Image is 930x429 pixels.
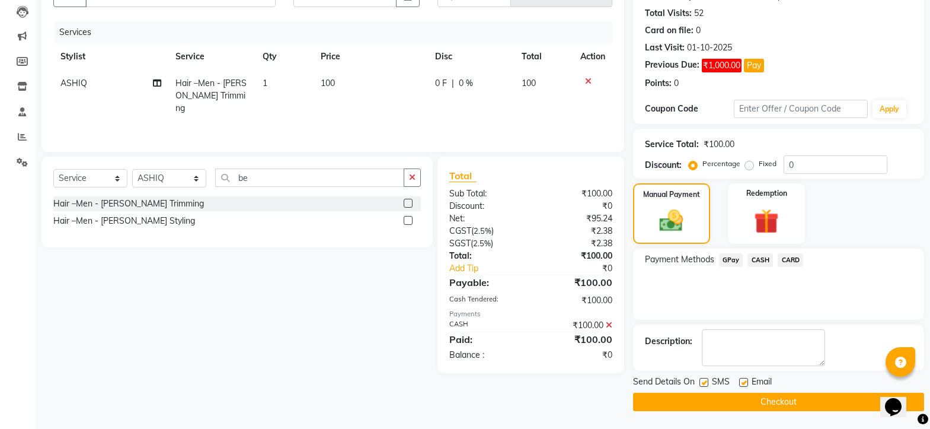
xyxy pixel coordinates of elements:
div: Hair –Men - [PERSON_NAME] Styling [53,215,195,227]
span: 2.5% [474,226,491,236]
div: Coupon Code [645,103,734,115]
div: Service Total: [645,138,699,151]
div: Payments [449,309,612,319]
img: _cash.svg [652,207,691,234]
div: ₹100.00 [530,275,621,290]
div: Services [55,21,621,43]
div: 52 [694,7,704,20]
div: ₹100.00 [530,250,621,262]
span: 100 [522,78,536,88]
div: Balance : [440,349,530,361]
span: ASHIQ [60,78,87,88]
div: Total: [440,250,530,262]
div: CASH [440,319,530,332]
span: Hair –Men - [PERSON_NAME] Trimming [175,78,247,113]
span: SGST [449,238,471,249]
div: Paid: [440,332,530,347]
div: Hair –Men - [PERSON_NAME] Trimming [53,198,204,210]
span: 100 [321,78,335,88]
div: 0 [674,77,679,90]
div: ₹100.00 [704,138,734,151]
th: Qty [255,43,314,70]
span: CGST [449,225,471,236]
div: Discount: [645,159,682,171]
div: Last Visit: [645,42,685,54]
button: Pay [744,59,764,72]
th: Price [314,43,429,70]
div: ₹2.38 [530,237,621,250]
span: 1 [263,78,267,88]
label: Manual Payment [643,189,700,200]
span: CASH [747,253,773,267]
span: 2.5% [473,239,491,248]
div: ₹0 [530,349,621,361]
div: ( ) [440,237,530,250]
div: ₹0 [546,262,621,275]
span: CARD [778,253,803,267]
span: 0 % [459,77,473,90]
div: Previous Due: [645,59,699,72]
span: Total [449,170,477,182]
div: 0 [696,24,701,37]
div: Net: [440,212,530,225]
div: Points: [645,77,672,90]
span: Email [752,376,772,390]
div: Cash Tendered: [440,294,530,307]
span: GPay [719,253,743,267]
span: 0 F [435,77,447,90]
label: Percentage [702,158,740,169]
div: ₹100.00 [530,188,621,200]
label: Redemption [746,188,787,199]
span: Send Details On [633,376,695,390]
div: Sub Total: [440,188,530,200]
span: | [452,77,454,90]
th: Disc [428,43,514,70]
div: Payable: [440,275,530,290]
div: 01-10-2025 [687,42,732,54]
span: SMS [712,376,730,390]
div: ( ) [440,225,530,237]
th: Stylist [53,43,168,70]
input: Search or Scan [215,169,404,187]
iframe: chat widget [880,382,918,417]
img: _gift.svg [746,206,787,237]
div: Discount: [440,200,530,212]
a: Add Tip [440,262,546,275]
button: Checkout [633,393,924,411]
span: Payment Methods [645,253,714,266]
th: Action [573,43,612,70]
input: Enter Offer / Coupon Code [734,100,868,118]
th: Total [514,43,573,70]
div: ₹95.24 [530,212,621,225]
label: Fixed [759,158,776,169]
div: Card on file: [645,24,693,37]
button: Apply [873,100,906,118]
div: ₹100.00 [530,294,621,307]
span: ₹1,000.00 [702,59,742,72]
div: ₹100.00 [530,332,621,347]
div: ₹100.00 [530,319,621,332]
th: Service [168,43,255,70]
div: ₹2.38 [530,225,621,237]
div: Total Visits: [645,7,692,20]
div: ₹0 [530,200,621,212]
div: Description: [645,335,692,348]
